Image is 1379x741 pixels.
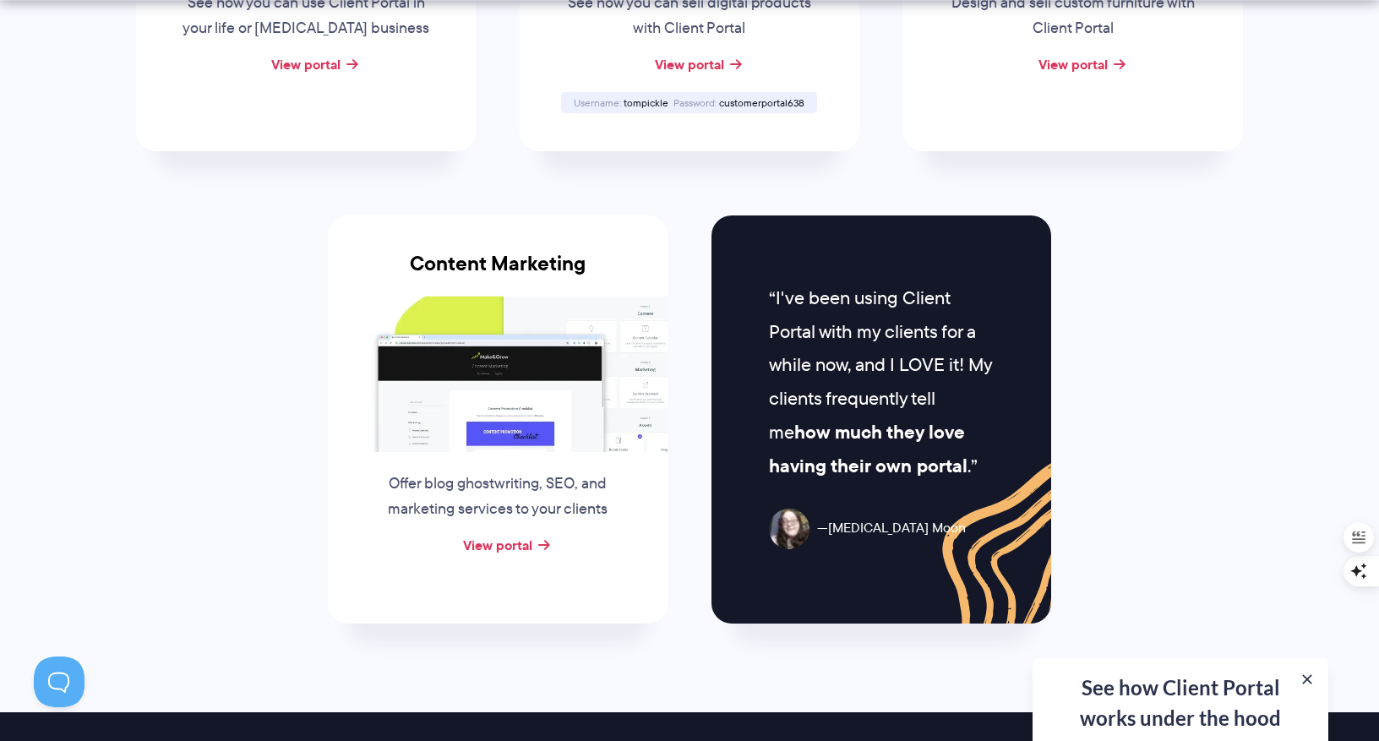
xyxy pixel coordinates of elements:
span: tompickle [624,95,668,110]
span: Username [574,95,621,110]
p: I've been using Client Portal with my clients for a while now, and I LOVE it! My clients frequent... [769,281,993,483]
iframe: Toggle Customer Support [34,657,84,707]
a: View portal [655,54,724,74]
h3: Content Marketing [328,252,668,296]
p: Offer blog ghostwriting, SEO, and marketing services to your clients [369,471,626,522]
span: customerportal638 [719,95,804,110]
a: View portal [271,54,341,74]
a: View portal [1038,54,1108,74]
a: View portal [463,535,532,555]
span: [MEDICAL_DATA] Moon [817,516,966,541]
strong: how much they love having their own portal [769,418,967,480]
span: Password [673,95,717,110]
